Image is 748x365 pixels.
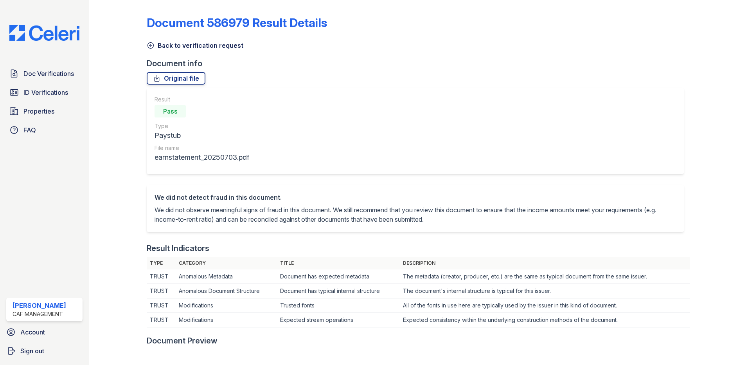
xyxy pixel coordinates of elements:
td: TRUST [147,269,176,284]
th: Type [147,257,176,269]
span: Account [20,327,45,337]
div: Result [155,96,249,103]
td: TRUST [147,313,176,327]
td: Expected stream operations [277,313,400,327]
p: We did not observe meaningful signs of fraud in this document. We still recommend that you review... [155,205,676,224]
div: Result Indicators [147,243,209,254]
span: Sign out [20,346,44,356]
td: Anomalous Document Structure [176,284,277,298]
a: Back to verification request [147,41,243,50]
a: Sign out [3,343,86,359]
td: Document has expected metadata [277,269,400,284]
img: CE_Logo_Blue-a8612792a0a2168367f1c8372b55b34899dd931a85d93a1a3d3e32e68fde9ad4.png [3,25,86,41]
div: Type [155,122,249,130]
a: Account [3,324,86,340]
a: Original file [147,72,205,85]
div: We did not detect fraud in this document. [155,193,676,202]
div: Document info [147,58,690,69]
td: Document has typical internal structure [277,284,400,298]
span: ID Verifications [23,88,68,97]
div: Document Preview [147,335,218,346]
td: Modifications [176,313,277,327]
div: Pass [155,105,186,117]
a: ID Verifications [6,85,83,100]
span: Properties [23,107,54,116]
div: File name [155,144,249,152]
a: Doc Verifications [6,66,83,81]
th: Category [176,257,277,269]
td: Expected consistency within the underlying construction methods of the document. [400,313,690,327]
td: Anomalous Metadata [176,269,277,284]
div: CAF Management [13,310,66,318]
span: Doc Verifications [23,69,74,78]
td: Modifications [176,298,277,313]
td: TRUST [147,284,176,298]
a: Properties [6,103,83,119]
th: Description [400,257,690,269]
span: FAQ [23,125,36,135]
td: All of the fonts in use here are typically used by the issuer in this kind of document. [400,298,690,313]
div: [PERSON_NAME] [13,301,66,310]
a: FAQ [6,122,83,138]
td: TRUST [147,298,176,313]
a: Document 586979 Result Details [147,16,327,30]
td: The document's internal structure is typical for this issuer. [400,284,690,298]
td: The metadata (creator, producer, etc.) are the same as typical document from the same issuer. [400,269,690,284]
th: Title [277,257,400,269]
div: Paystub [155,130,249,141]
div: earnstatement_20250703.pdf [155,152,249,163]
td: Trusted fonts [277,298,400,313]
